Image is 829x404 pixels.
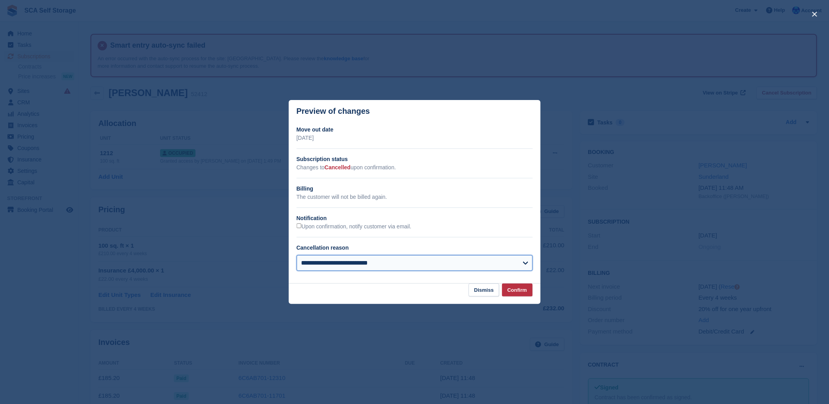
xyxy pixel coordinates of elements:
[297,214,533,222] h2: Notification
[469,284,499,297] button: Dismiss
[297,223,302,228] input: Upon confirmation, notify customer via email.
[297,245,349,251] label: Cancellation reason
[502,284,533,297] button: Confirm
[297,163,533,172] p: Changes to upon confirmation.
[297,155,533,163] h2: Subscription status
[297,193,533,201] p: The customer will not be billed again.
[325,164,351,170] span: Cancelled
[297,223,412,230] label: Upon confirmation, notify customer via email.
[297,134,533,142] p: [DATE]
[809,8,821,20] button: close
[297,107,370,116] p: Preview of changes
[297,185,533,193] h2: Billing
[297,126,533,134] h2: Move out date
